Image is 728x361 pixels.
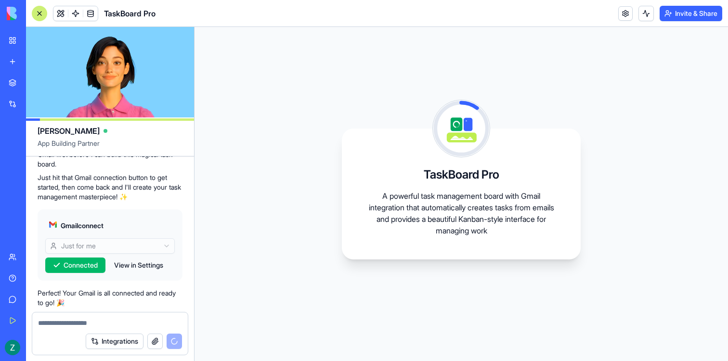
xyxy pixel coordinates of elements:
span: [PERSON_NAME] [38,125,100,137]
p: Perfect! Your Gmail is all connected and ready to go! 🎉 [38,288,182,308]
button: Invite & Share [660,6,722,21]
h3: TaskBoard Pro [424,167,499,182]
button: Connected [45,258,105,273]
p: A powerful task management board with Gmail integration that automatically creates tasks from ema... [365,190,558,236]
span: App Building Partner [38,139,182,156]
img: logo [7,7,66,20]
button: Integrations [86,334,143,349]
span: Gmail connect [61,221,104,231]
img: ACg8ocLj006Jghu2-aG-TEl60hQr6DKD55S8BJKywnHpH7WlJr2jWw=s96-c [5,340,20,355]
button: View in Settings [109,258,168,273]
img: gmail [49,221,57,229]
p: Just hit that Gmail connection button to get started, then come back and I'll create your task ma... [38,173,182,202]
span: Connected [64,260,98,270]
p: Now let me create your task board with Gmail superpowers... [38,311,182,331]
span: TaskBoard Pro [104,8,156,19]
